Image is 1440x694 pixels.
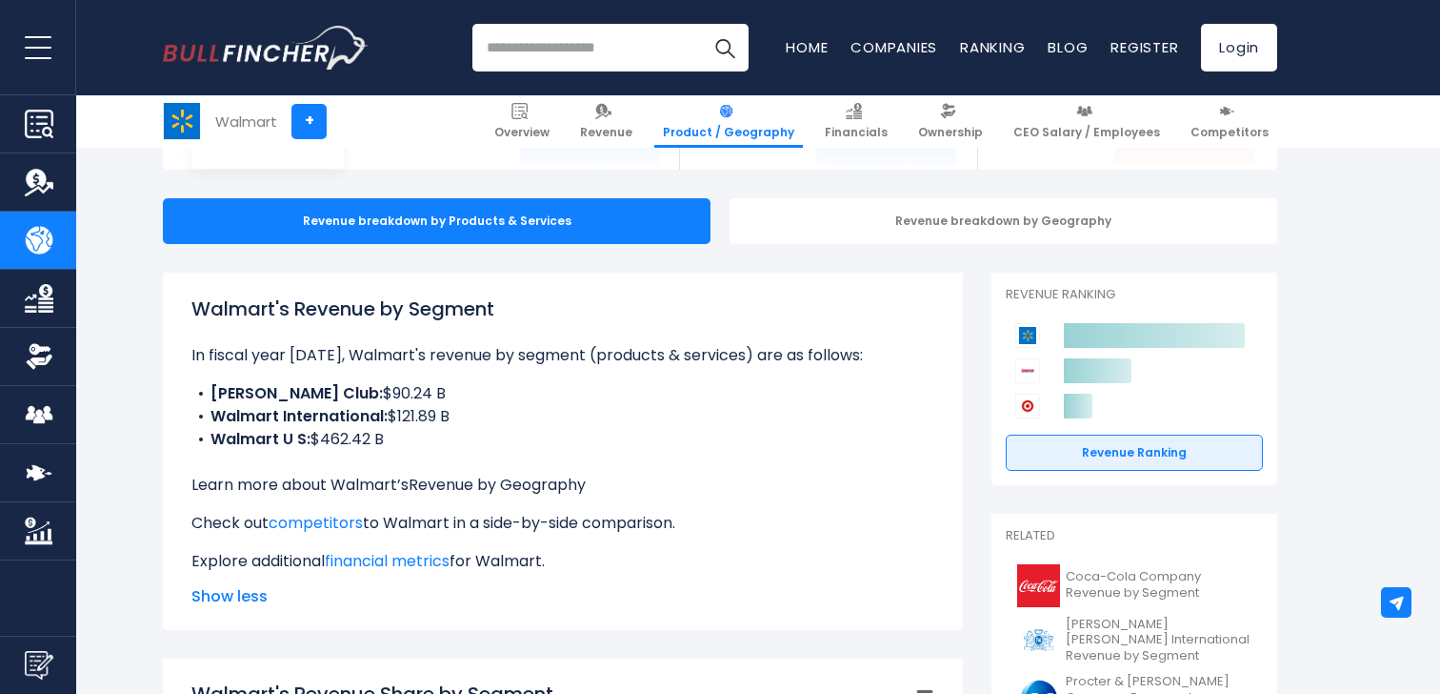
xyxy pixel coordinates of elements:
span: CEO Salary / Employees [1013,125,1160,140]
img: KO logo [1017,564,1060,607]
a: Overview [486,95,558,148]
img: Bullfincher logo [163,26,369,70]
img: PM logo [1017,619,1060,662]
div: Revenue breakdown by Products & Services [163,198,710,244]
a: Register [1110,37,1178,57]
li: $90.24 B [191,382,934,405]
img: Target Corporation competitors logo [1015,394,1040,418]
p: Learn more about Walmart’s [191,474,934,497]
img: Ownership [25,342,53,371]
span: Show less [191,585,934,608]
span: Ownership [918,125,983,140]
a: financial metrics [325,550,450,572]
p: Related [1006,528,1263,544]
img: WMT logo [164,103,200,139]
b: Walmart International: [210,405,388,427]
a: [PERSON_NAME] [PERSON_NAME] International Revenue by Segment [1006,612,1263,670]
a: Blog [1048,37,1088,57]
span: Coca-Cola Company Revenue by Segment [1066,569,1251,602]
a: Login [1201,24,1277,71]
a: Product / Geography [654,95,803,148]
b: [PERSON_NAME] Club: [210,382,383,404]
a: Go to homepage [163,26,368,70]
p: In fiscal year [DATE], Walmart's revenue by segment (products & services) are as follows: [191,344,934,367]
p: Check out to Walmart in a side-by-side comparison. [191,512,934,535]
a: Ownership [910,95,991,148]
li: $121.89 B [191,405,934,428]
p: Revenue Ranking [1006,287,1263,303]
a: Competitors [1182,95,1277,148]
a: Financials [816,95,896,148]
b: Walmart U S: [210,428,310,450]
div: Walmart [215,111,277,133]
a: competitors [269,512,363,534]
a: Companies [850,37,937,57]
a: Revenue by Geography [409,474,586,496]
span: Competitors [1190,125,1269,140]
span: Revenue [580,125,632,140]
a: Home [786,37,828,57]
img: Walmart competitors logo [1015,323,1040,348]
div: Revenue breakdown by Geography [730,198,1277,244]
h1: Walmart's Revenue by Segment [191,295,934,323]
a: Revenue Ranking [1006,435,1263,471]
img: Costco Wholesale Corporation competitors logo [1015,358,1040,383]
a: + [291,104,327,139]
a: Revenue [571,95,641,148]
a: Coca-Cola Company Revenue by Segment [1006,560,1263,612]
li: $462.42 B [191,428,934,451]
span: [PERSON_NAME] [PERSON_NAME] International Revenue by Segment [1066,617,1251,665]
a: Ranking [960,37,1025,57]
span: Product / Geography [663,125,794,140]
a: CEO Salary / Employees [1005,95,1169,148]
button: Search [701,24,749,71]
span: Overview [494,125,550,140]
span: Financials [825,125,888,140]
p: Explore additional for Walmart. [191,550,934,573]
